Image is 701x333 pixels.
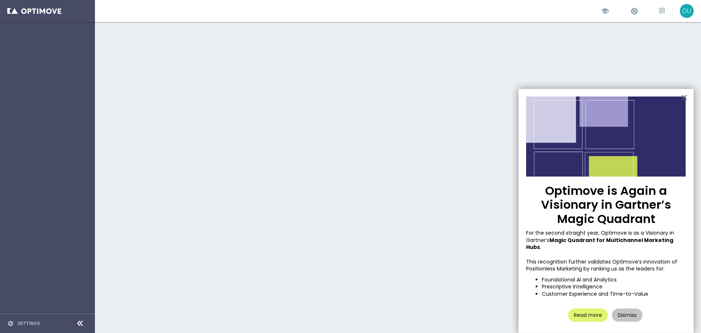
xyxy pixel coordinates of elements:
li: Foundational AI and Analytics [542,276,686,284]
button: Read more [568,309,608,322]
a: Settings [18,321,40,326]
strong: Magic Quadrant for Multichannel Marketing Hubs [526,236,674,251]
span: For the second straight year, Optimove is as a Visionary in Gartner’s [526,229,675,244]
span: school [601,7,609,15]
i: settings [7,320,14,327]
span: . [540,243,541,251]
p: Optimove is Again a Visionary in Gartner’s Magic Quadrant [526,184,686,226]
li: Customer Experience and Time-to-Value [542,291,686,298]
li: Prescriptive Intelligence [542,283,686,291]
button: Dismiss [612,309,643,322]
p: This recognition further validates Optimove’s innovation of Positionless Marketing by ranking us ... [526,258,686,273]
div: OU [680,4,694,18]
button: Close [681,91,688,103]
